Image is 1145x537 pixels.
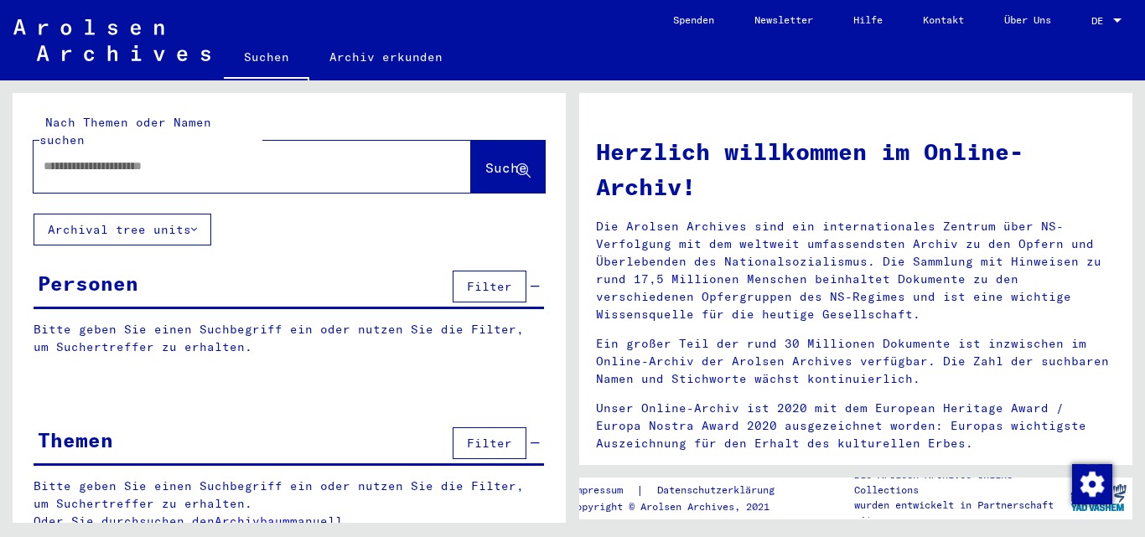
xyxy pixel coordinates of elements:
div: Themen [38,425,113,455]
a: Archivbaum [215,514,290,529]
button: Archival tree units [34,214,211,245]
button: Filter [453,271,526,302]
a: Datenschutzerklärung [644,482,795,499]
img: Arolsen_neg.svg [13,19,210,61]
span: Filter [467,436,512,451]
a: Suchen [224,37,309,80]
a: Impressum [570,482,636,499]
p: Bitte geben Sie einen Suchbegriff ein oder nutzen Sie die Filter, um Suchertreffer zu erhalten. [34,321,544,356]
span: DE [1091,15,1110,27]
p: Unser Online-Archiv ist 2020 mit dem European Heritage Award / Europa Nostra Award 2020 ausgezeic... [596,400,1116,452]
button: Suche [471,141,545,193]
mat-label: Nach Themen oder Namen suchen [39,115,211,147]
p: Bitte geben Sie einen Suchbegriff ein oder nutzen Sie die Filter, um Suchertreffer zu erhalten. O... [34,478,545,530]
img: Zustimmung ändern [1072,464,1112,504]
a: Archiv erkunden [309,37,463,77]
div: Personen [38,268,138,298]
div: | [570,482,795,499]
div: Zustimmung ändern [1071,463,1111,503]
p: Die Arolsen Archives sind ein internationales Zentrum über NS-Verfolgung mit dem weltweit umfasse... [596,218,1116,323]
img: yv_logo.png [1067,477,1130,519]
p: Ein großer Teil der rund 30 Millionen Dokumente ist inzwischen im Online-Archiv der Arolsen Archi... [596,335,1116,388]
button: Filter [453,427,526,459]
p: Die Arolsen Archives Online-Collections [854,467,1064,498]
p: Copyright © Arolsen Archives, 2021 [570,499,795,514]
span: Filter [467,279,512,294]
span: Suche [485,159,527,176]
h1: Herzlich willkommen im Online-Archiv! [596,134,1116,204]
p: wurden entwickelt in Partnerschaft mit [854,498,1064,528]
